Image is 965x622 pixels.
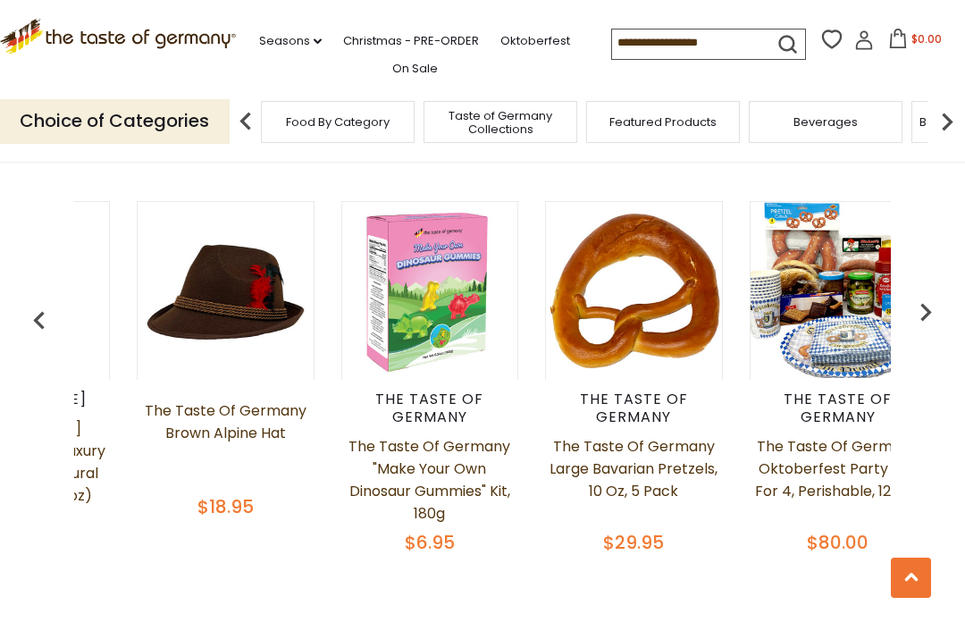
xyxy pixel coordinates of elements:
[545,391,722,426] div: The Taste of Germany
[750,529,927,556] div: $80.00
[137,493,314,520] div: $18.95
[545,435,722,525] a: The Taste of Germany Large Bavarian Pretzels, 10 oz, 5 pack
[929,104,965,139] img: next arrow
[429,109,572,136] a: Taste of Germany Collections
[908,294,944,330] img: previous arrow
[500,31,570,51] a: Oktoberfest
[341,529,518,556] div: $6.95
[228,104,264,139] img: previous arrow
[137,399,314,489] a: The Taste of Germany Brown Alpine Hat
[341,435,518,525] a: The Taste of Germany "Make Your Own Dinosaur Gummies" Kit, 180g
[751,203,926,378] img: The Taste of Germany Oktoberfest Party Box for 4, Perishable, 12 lbs.
[793,115,858,129] a: Beverages
[392,59,438,79] a: On Sale
[343,31,479,51] a: Christmas - PRE-ORDER
[259,31,322,51] a: Seasons
[877,29,953,55] button: $0.00
[138,203,313,378] img: The Taste of Germany Brown Alpine Hat
[609,115,717,129] a: Featured Products
[911,31,942,46] span: $0.00
[342,203,517,378] img: The Taste of Germany
[546,203,721,378] img: The Taste of Germany Large Bavarian Pretzels, 10 oz, 5 pack
[21,303,57,339] img: previous arrow
[286,115,390,129] a: Food By Category
[750,391,927,426] div: The Taste of Germany
[545,529,722,556] div: $29.95
[341,391,518,426] div: The Taste of Germany
[750,435,927,525] a: The Taste of Germany Oktoberfest Party Box for 4, Perishable, 12 lbs.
